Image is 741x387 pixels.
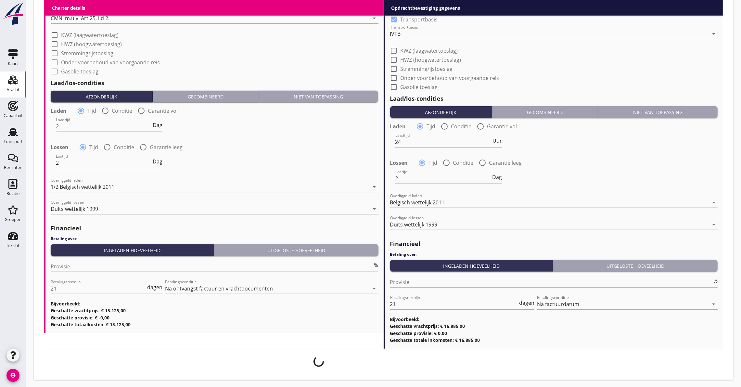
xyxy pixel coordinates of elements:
span: Dag [153,123,162,128]
h4: Betaling over: [51,236,378,242]
label: Stremming/ijstoeslag [401,66,453,72]
label: Onder voorbehoud van voorgaande reis [61,59,160,66]
label: KWZ (laagwatertoeslag) [401,47,458,54]
strong: Laden [51,108,67,114]
button: Niet van toepassing [598,106,718,118]
label: Onder voorbehoud van voorgaande reis [401,75,499,81]
button: Afzonderlijk [390,106,492,118]
label: HWZ (hoogwatertoeslag) [401,57,461,63]
button: Ingeladen hoeveelheid [390,260,554,272]
div: Vracht [7,87,19,92]
label: Conditie [114,144,134,150]
label: Transportbasis [61,1,98,7]
strong: Lossen [390,160,408,166]
i: arrow_drop_down [710,30,718,38]
div: Ingeladen hoeveelheid [393,263,551,269]
img: logo-small.a267ee39.svg [1,2,25,26]
div: Belgisch wettelijk 2011 [390,200,445,205]
div: dagen [518,300,534,305]
input: Provisie [51,261,373,272]
label: Conditie [453,160,474,166]
label: Conditie [112,108,132,114]
div: 1/2 Belgisch wettelijk 2011 [51,184,114,190]
label: Garantie leeg [150,144,183,150]
h3: Geschatte provisie: € -0,00 [51,314,378,321]
div: % [712,278,718,283]
label: Verzekering schip vereist [401,7,462,14]
label: Gasolie toeslag [401,84,438,90]
button: Gecombineerd [492,106,598,118]
div: Relatie [6,191,19,196]
input: Laadtijd [395,137,491,147]
button: Niet van toepassing [259,91,378,102]
div: Berichten [4,165,22,170]
input: Provisie [390,277,712,287]
h2: Financieel [390,239,718,248]
i: account_circle [6,369,19,382]
div: Na ontvangst factuur en vrachtdocumenten [165,286,273,291]
i: arrow_drop_down [371,183,378,191]
label: Tijd [89,144,98,150]
h3: Geschatte totaalkosten: € 15.125,00 [51,321,378,328]
div: Duits wettelijk 1999 [51,206,98,212]
div: Niet van toepassing [601,109,715,116]
div: % [373,263,378,268]
label: Conditie [451,123,472,130]
span: Uur [492,138,502,143]
div: Inzicht [6,243,19,248]
i: arrow_drop_down [371,285,378,292]
div: Duits wettelijk 1999 [390,222,438,227]
div: Gecombineerd [155,93,256,100]
div: Afzonderlijk [53,93,150,100]
div: Gecombineerd [494,109,595,116]
input: Laadtijd [56,121,151,132]
label: Tijd [427,123,436,130]
label: HWZ (hoogwatertoeslag) [61,41,122,47]
button: Ingeladen hoeveelheid [51,244,214,256]
div: Capaciteit [4,113,23,118]
h2: Financieel [51,224,378,233]
button: Gecombineerd [153,91,259,102]
strong: Laden [390,123,406,130]
button: Uitgeloste hoeveelheid [553,260,718,272]
button: Uitgeloste hoeveelheid [214,244,378,256]
i: arrow_drop_down [710,221,718,228]
input: Lostijd [56,158,151,168]
input: Lostijd [395,173,491,184]
div: CMNI m.u.v. Art 25, lid 2. [51,15,109,21]
h3: Geschatte provisie: € 0,00 [390,330,718,337]
span: Dag [492,174,502,180]
div: dagen [146,285,162,290]
div: Niet van toepassing [262,93,376,100]
input: Betalingstermijn [390,299,518,309]
label: KWZ (laagwatertoeslag) [61,32,119,38]
label: Garantie vol [148,108,178,114]
div: Kaart [8,61,18,66]
i: arrow_drop_down [710,199,718,206]
label: Garantie leeg [489,160,522,166]
div: IVTB [390,31,401,37]
label: Tijd [429,160,438,166]
h3: Geschatte vrachtprijs: € 16.885,00 [390,323,718,329]
strong: Lossen [51,144,69,150]
div: Afzonderlijk [393,109,489,116]
i: arrow_drop_down [710,300,718,308]
input: Betalingstermijn [51,283,146,294]
i: arrow_drop_down [371,205,378,213]
label: Stremming/ijstoeslag [61,50,113,57]
h4: Betaling over: [390,252,718,257]
h2: Laad/los-condities [390,94,718,103]
div: Transport [4,139,23,144]
label: Tijd [87,108,96,114]
h3: Geschatte vrachtprijs: € 15.125,00 [51,307,378,314]
div: Groepen [5,217,21,222]
label: Transportbasis [401,16,438,23]
div: Ingeladen hoeveelheid [53,247,211,254]
button: Afzonderlijk [51,91,153,102]
div: Uitgeloste hoeveelheid [556,263,715,269]
h3: Bijvoorbeeld: [51,300,378,307]
h3: Bijvoorbeeld: [390,316,718,323]
span: Dag [153,159,162,164]
div: Uitgeloste hoeveelheid [217,247,376,254]
label: Garantie vol [487,123,517,130]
